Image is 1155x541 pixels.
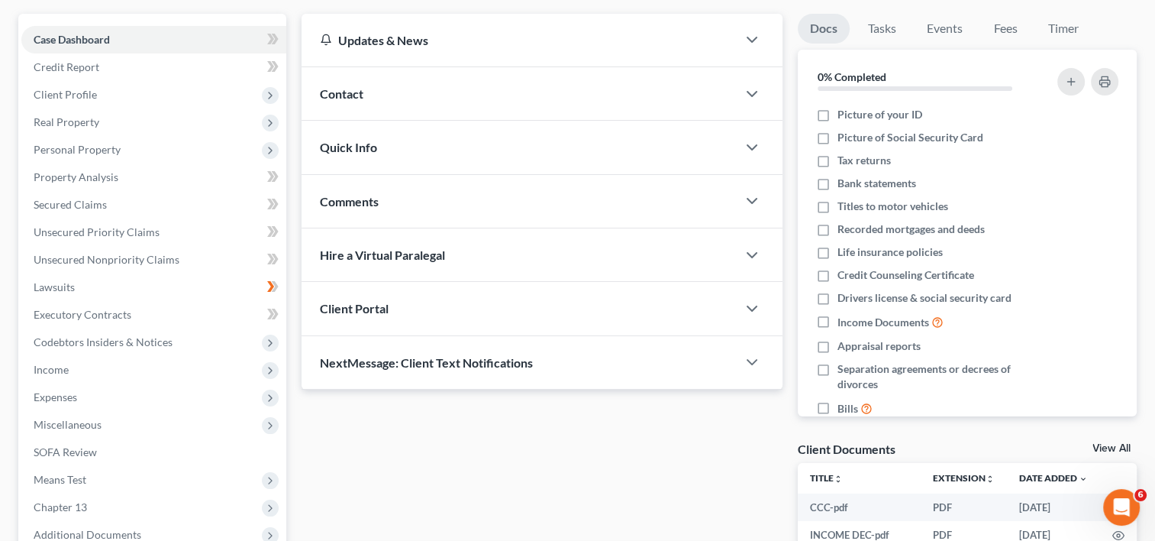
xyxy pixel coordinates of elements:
[21,164,286,191] a: Property Analysis
[320,140,377,154] span: Quick Info
[34,473,86,486] span: Means Test
[1079,475,1088,484] i: expand_more
[21,301,286,329] a: Executory Contracts
[933,472,995,484] a: Extensionunfold_more
[34,418,102,431] span: Miscellaneous
[837,290,1011,306] span: Drivers license & social security card
[21,246,286,274] a: Unsecured Nonpriority Claims
[21,439,286,466] a: SOFA Review
[34,308,131,321] span: Executory Contracts
[1134,489,1147,501] span: 6
[837,130,983,145] span: Picture of Social Security Card
[320,86,363,101] span: Contact
[21,53,286,81] a: Credit Report
[837,107,922,122] span: Picture of your ID
[21,191,286,219] a: Secured Claims
[837,267,974,283] span: Credit Counseling Certificate
[34,445,97,458] span: SOFA Review
[1092,443,1131,454] a: View All
[320,301,389,316] span: Client Portal
[837,176,916,191] span: Bank statements
[837,199,948,214] span: Titles to motor vehicles
[837,361,1039,392] span: Separation agreements or decrees of divorces
[21,274,286,301] a: Lawsuits
[915,14,975,44] a: Events
[981,14,1030,44] a: Fees
[34,88,97,101] span: Client Profile
[34,60,99,73] span: Credit Report
[1019,472,1088,484] a: Date Added expand_more
[837,401,858,416] span: Bills
[320,248,445,262] span: Hire a Virtual Paralegal
[798,494,921,521] td: CCC-pdf
[818,70,886,83] strong: 0% Completed
[834,475,843,484] i: unfold_more
[856,14,908,44] a: Tasks
[34,115,99,128] span: Real Property
[34,33,110,46] span: Case Dashboard
[34,198,107,211] span: Secured Claims
[34,390,77,403] span: Expenses
[837,153,891,168] span: Tax returns
[837,339,921,354] span: Appraisal reports
[921,494,1007,521] td: PDF
[837,245,943,260] span: Life insurance policies
[34,335,173,348] span: Codebtors Insiders & Notices
[798,14,850,44] a: Docs
[1103,489,1140,526] iframe: Intercom live chat
[798,441,895,457] div: Client Documents
[21,26,286,53] a: Case Dashboard
[34,280,75,293] span: Lawsuits
[34,363,69,376] span: Income
[320,355,533,370] span: NextMessage: Client Text Notifications
[320,194,379,209] span: Comments
[1007,494,1100,521] td: [DATE]
[34,501,87,513] span: Chapter 13
[986,475,995,484] i: unfold_more
[34,253,179,266] span: Unsecured Nonpriority Claims
[810,472,843,484] a: Titleunfold_more
[837,315,929,330] span: Income Documents
[320,32,718,48] div: Updates & News
[34,143,121,156] span: Personal Property
[21,219,286,246] a: Unsecured Priority Claims
[837,222,985,237] span: Recorded mortgages and deeds
[34,225,160,238] span: Unsecured Priority Claims
[34,170,118,183] span: Property Analysis
[34,528,141,541] span: Additional Documents
[1036,14,1091,44] a: Timer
